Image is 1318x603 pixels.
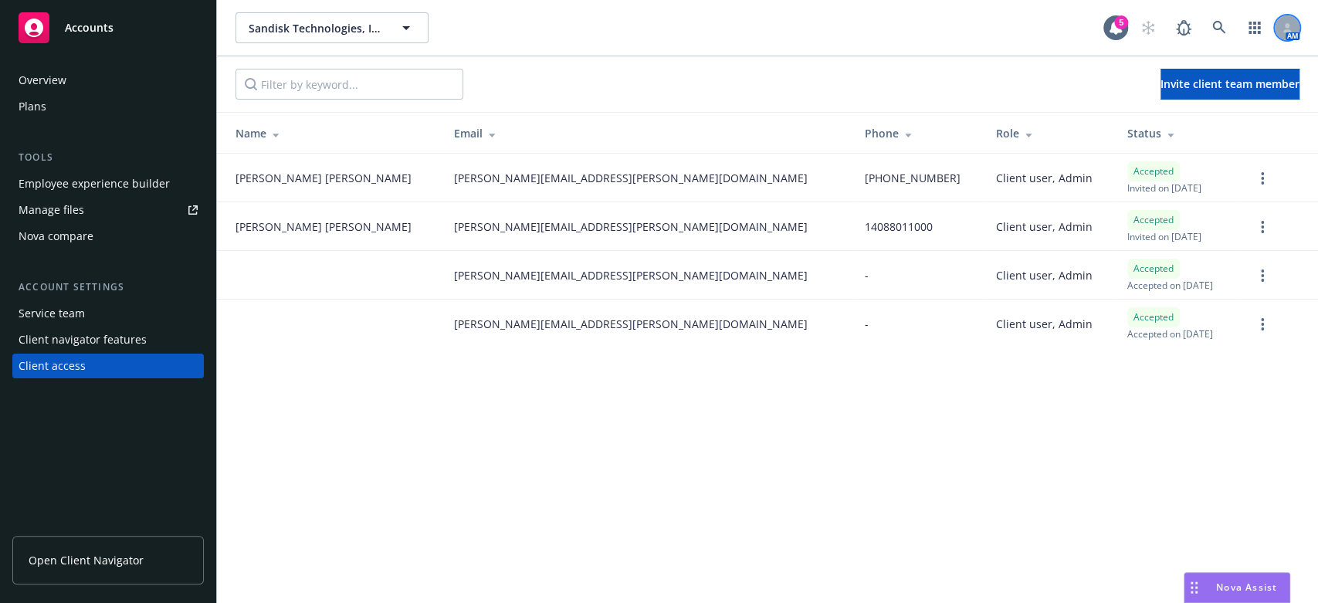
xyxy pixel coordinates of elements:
[1184,573,1204,602] div: Drag to move
[65,22,114,34] span: Accounts
[19,198,84,222] div: Manage files
[1133,12,1164,43] a: Start snowing
[12,327,204,352] a: Client navigator features
[19,301,85,326] div: Service team
[19,94,46,119] div: Plans
[1133,164,1174,178] span: Accepted
[19,224,93,249] div: Nova compare
[12,198,204,222] a: Manage files
[249,20,382,36] span: Sandisk Technologies, Inc.
[996,125,1103,141] div: Role
[865,170,961,186] span: [PHONE_NUMBER]
[1114,15,1128,29] div: 5
[454,316,808,332] span: [PERSON_NAME][EMAIL_ADDRESS][PERSON_NAME][DOMAIN_NAME]
[1160,69,1299,100] button: Invite client team member
[12,171,204,196] a: Employee experience builder
[1127,279,1213,292] span: Accepted on [DATE]
[865,267,869,283] span: -
[19,171,170,196] div: Employee experience builder
[996,316,1093,332] span: Client user, Admin
[1133,262,1174,276] span: Accepted
[1127,181,1201,195] span: Invited on [DATE]
[454,219,808,235] span: [PERSON_NAME][EMAIL_ADDRESS][PERSON_NAME][DOMAIN_NAME]
[1168,12,1199,43] a: Report a Bug
[1127,230,1201,243] span: Invited on [DATE]
[1253,218,1272,236] a: more
[1253,169,1272,188] a: more
[454,125,840,141] div: Email
[12,301,204,326] a: Service team
[12,224,204,249] a: Nova compare
[1253,266,1272,285] a: more
[1127,125,1228,141] div: Status
[12,6,204,49] a: Accounts
[235,125,429,141] div: Name
[19,354,86,378] div: Client access
[235,12,429,43] button: Sandisk Technologies, Inc.
[1127,327,1213,340] span: Accepted on [DATE]
[996,219,1093,235] span: Client user, Admin
[1133,310,1174,324] span: Accepted
[1253,315,1272,334] a: more
[19,327,147,352] div: Client navigator features
[1216,581,1277,594] span: Nova Assist
[1133,213,1174,227] span: Accepted
[12,354,204,378] a: Client access
[235,69,463,100] input: Filter by keyword...
[235,170,412,186] span: [PERSON_NAME] [PERSON_NAME]
[1204,12,1235,43] a: Search
[996,170,1093,186] span: Client user, Admin
[235,219,412,235] span: [PERSON_NAME] [PERSON_NAME]
[454,267,808,283] span: [PERSON_NAME][EMAIL_ADDRESS][PERSON_NAME][DOMAIN_NAME]
[865,316,869,332] span: -
[12,94,204,119] a: Plans
[29,552,144,568] span: Open Client Navigator
[996,267,1093,283] span: Client user, Admin
[865,125,971,141] div: Phone
[12,150,204,165] div: Tools
[1239,12,1270,43] a: Switch app
[12,279,204,295] div: Account settings
[19,68,66,93] div: Overview
[1184,572,1290,603] button: Nova Assist
[12,68,204,93] a: Overview
[865,219,933,235] span: 14088011000
[1160,76,1299,91] span: Invite client team member
[454,170,808,186] span: [PERSON_NAME][EMAIL_ADDRESS][PERSON_NAME][DOMAIN_NAME]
